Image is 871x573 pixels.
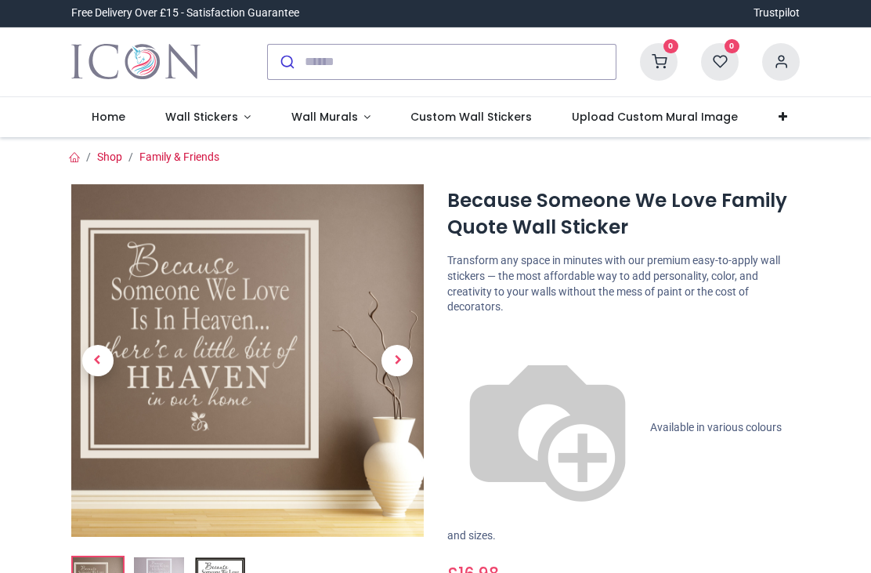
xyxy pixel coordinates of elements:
a: Next [371,237,425,484]
a: 0 [640,54,678,67]
div: Free Delivery Over £15 - Satisfaction Guarantee [71,5,299,21]
button: Submit [268,45,305,79]
span: Next [381,345,413,376]
span: Home [92,109,125,125]
img: Icon Wall Stickers [71,40,201,84]
a: Previous [71,237,125,484]
span: Custom Wall Stickers [410,109,532,125]
sup: 0 [725,39,739,54]
a: Wall Murals [271,97,391,138]
a: Wall Stickers [145,97,271,138]
sup: 0 [663,39,678,54]
a: Family & Friends [139,151,219,163]
a: Logo of Icon Wall Stickers [71,40,201,84]
a: 0 [701,54,739,67]
p: Transform any space in minutes with our premium easy-to-apply wall stickers — the most affordable... [447,253,800,314]
a: Trustpilot [754,5,800,21]
h1: Because Someone We Love Family Quote Wall Sticker [447,187,800,241]
span: Wall Stickers [165,109,238,125]
span: Wall Murals [291,109,358,125]
span: Upload Custom Mural Image [572,109,738,125]
img: Because Someone We Love Family Quote Wall Sticker [71,184,424,537]
span: Available in various colours and sizes. [447,420,782,541]
a: Shop [97,151,122,163]
span: Previous [82,345,114,376]
img: color-wheel.png [447,328,648,528]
